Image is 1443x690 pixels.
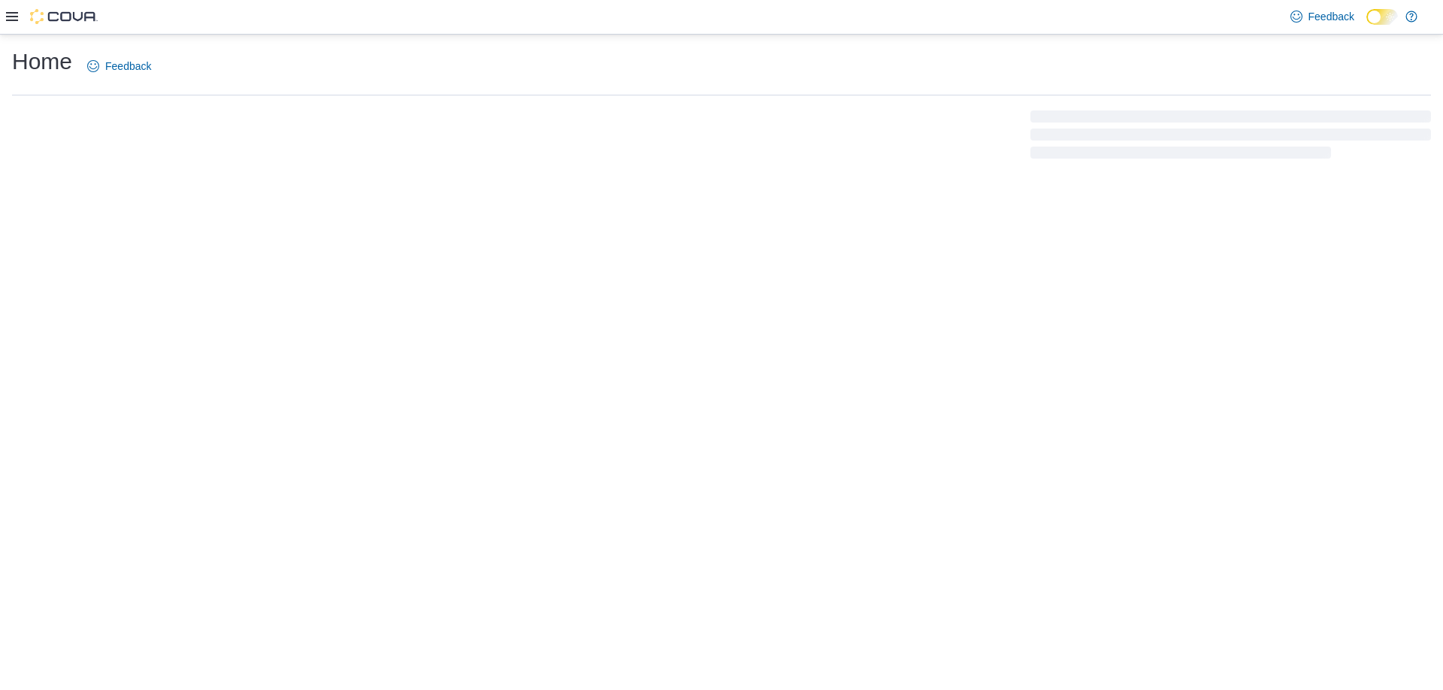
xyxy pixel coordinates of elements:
[105,59,151,74] span: Feedback
[1366,9,1398,25] input: Dark Mode
[1366,25,1367,26] span: Dark Mode
[1308,9,1354,24] span: Feedback
[30,9,98,24] img: Cova
[1284,2,1360,32] a: Feedback
[81,51,157,81] a: Feedback
[12,47,72,77] h1: Home
[1030,113,1431,162] span: Loading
